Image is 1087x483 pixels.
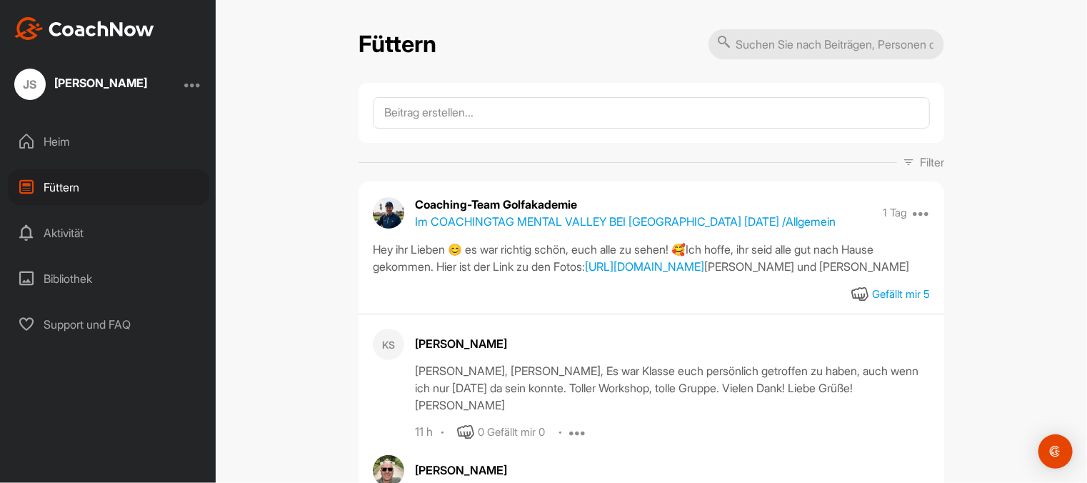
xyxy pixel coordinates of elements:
font: Coaching-Team Golfakademie [415,197,577,211]
font: Füttern [44,180,79,194]
font: [PERSON_NAME], [PERSON_NAME], Es war Klasse euch persönlich getroffen zu haben, auch wenn ich nur... [415,364,918,412]
div: Öffnen Sie den Intercom Messenger [1038,434,1073,469]
font: KS [382,339,395,351]
font: 11 h [415,424,433,439]
font: 0 Gefällt mir 0 [478,425,545,439]
font: [PERSON_NAME] [415,463,507,477]
font: [PERSON_NAME] [54,76,147,90]
font: [PERSON_NAME] [415,337,507,351]
font: Im COACHINGTAG MENTAL VALLEY BEI [GEOGRAPHIC_DATA] [DATE] [415,214,779,229]
font: Filter [920,155,944,169]
font: / [782,214,786,229]
font: Füttern [359,30,436,58]
font: 1 Tag [883,206,908,219]
font: JS [24,77,37,91]
font: Support und FAQ [44,317,131,332]
font: Aktivität [44,226,84,240]
font: Allgemein [786,214,836,229]
font: Heim [44,134,70,149]
img: Avatar [373,197,404,229]
a: [URL][DOMAIN_NAME] [585,259,704,274]
img: CoachNow [14,17,154,40]
input: Suchen Sie nach Beiträgen, Personen oder Bereichen ... [708,29,944,59]
font: Bibliothek [44,272,92,286]
font: Gefällt mir 5 [872,287,930,301]
font: Hey ihr Lieben 😊 es war richtig schön, euch alle zu sehen! 🥰Ich hoffe, ihr seid alle gut nach Hau... [373,242,873,274]
font: [PERSON_NAME] und [PERSON_NAME] [704,259,909,274]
